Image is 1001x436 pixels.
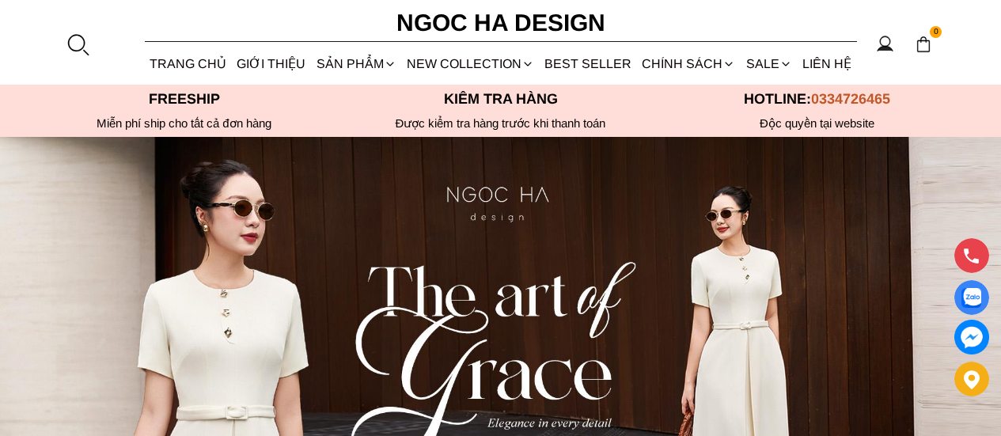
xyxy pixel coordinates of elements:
[343,116,659,131] p: Được kiểm tra hàng trước khi thanh toán
[659,91,976,108] p: Hotline:
[311,43,401,85] div: SẢN PHẨM
[954,280,989,315] a: Display image
[401,43,539,85] a: NEW COLLECTION
[540,43,637,85] a: BEST SELLER
[232,43,311,85] a: GIỚI THIỆU
[382,4,620,42] a: Ngoc Ha Design
[659,116,976,131] h6: Độc quyền tại website
[797,43,856,85] a: LIÊN HỆ
[741,43,797,85] a: SALE
[930,26,942,39] span: 0
[811,91,890,107] span: 0334726465
[26,91,343,108] p: Freeship
[961,288,981,308] img: Display image
[26,116,343,131] div: Miễn phí ship cho tất cả đơn hàng
[915,36,932,53] img: img-CART-ICON-ksit0nf1
[444,91,558,107] font: Kiểm tra hàng
[954,320,989,354] a: messenger
[145,43,232,85] a: TRANG CHỦ
[637,43,741,85] div: Chính sách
